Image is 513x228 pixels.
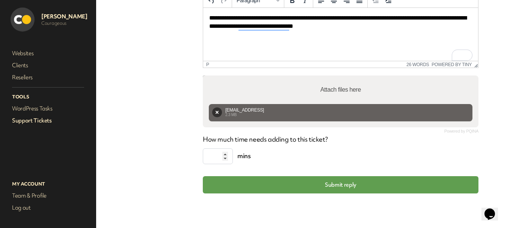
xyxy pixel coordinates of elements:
[206,62,209,67] div: p
[11,92,86,102] p: Tools
[317,82,364,97] label: Attach files here
[41,13,87,20] p: [PERSON_NAME]
[406,62,429,67] button: 26 words
[11,48,86,59] a: Websites
[11,72,86,83] a: Resellers
[472,61,478,68] div: Resize
[11,60,86,71] a: Clients
[11,103,86,114] a: WordPress Tasks
[203,8,478,61] iframe: Rich Text Area
[11,202,86,213] a: Log out
[41,20,87,26] p: Courageous
[11,179,86,189] p: My Account
[11,190,86,201] a: Team & Profile
[481,198,505,220] iframe: chat widget
[203,135,478,144] p: How much time needs adding to this ticket?
[432,62,472,67] a: Powered by Tiny
[233,148,255,164] span: mins
[11,115,86,126] a: Support Tickets
[203,176,478,193] button: Submit reply
[444,130,478,133] a: Powered by PQINA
